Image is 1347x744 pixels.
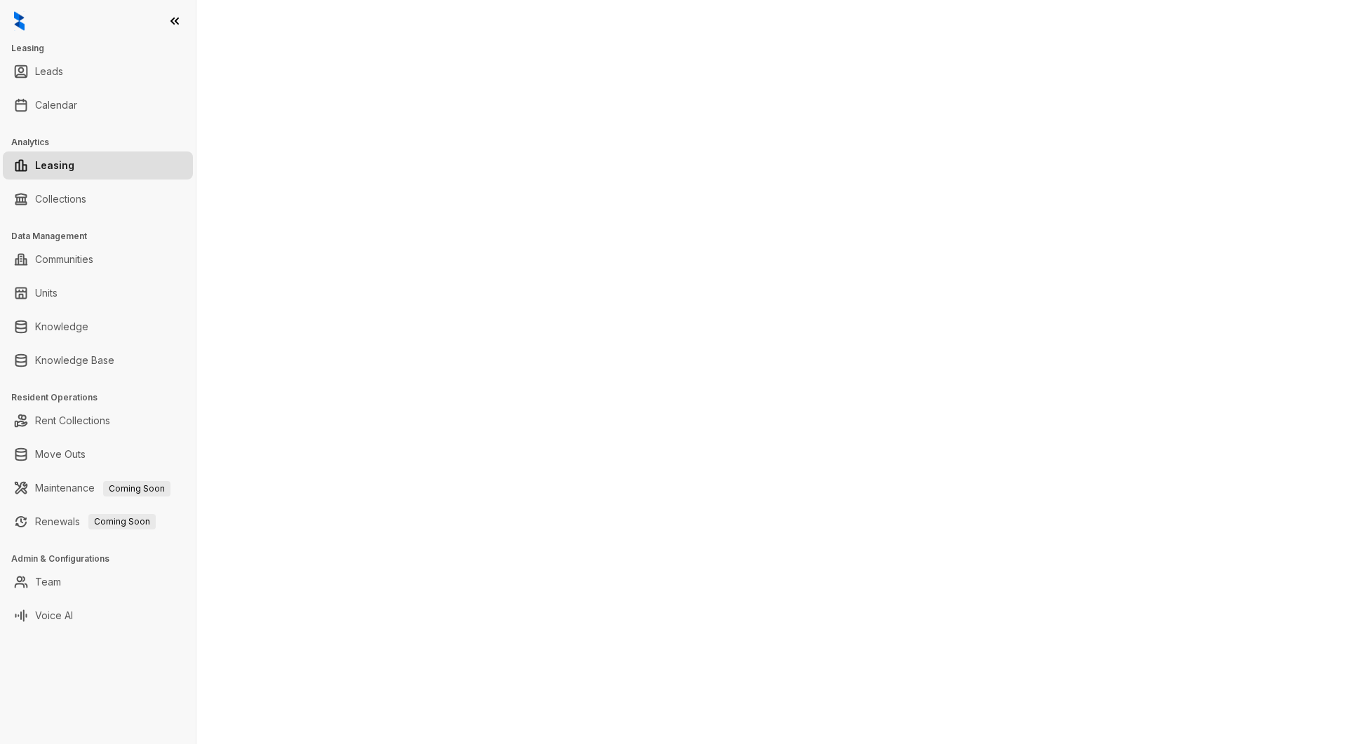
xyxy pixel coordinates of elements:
[35,151,74,180] a: Leasing
[11,136,196,149] h3: Analytics
[3,313,193,341] li: Knowledge
[3,602,193,630] li: Voice AI
[35,508,156,536] a: RenewalsComing Soon
[103,481,170,496] span: Coming Soon
[35,245,93,273] a: Communities
[11,230,196,243] h3: Data Management
[35,568,61,596] a: Team
[35,58,63,86] a: Leads
[35,185,86,213] a: Collections
[14,11,25,31] img: logo
[35,440,86,468] a: Move Outs
[35,313,88,341] a: Knowledge
[3,245,193,273] li: Communities
[3,58,193,86] li: Leads
[3,407,193,435] li: Rent Collections
[3,440,193,468] li: Move Outs
[11,42,196,55] h3: Leasing
[35,91,77,119] a: Calendar
[3,568,193,596] li: Team
[88,514,156,529] span: Coming Soon
[3,279,193,307] li: Units
[35,346,114,374] a: Knowledge Base
[3,508,193,536] li: Renewals
[3,91,193,119] li: Calendar
[11,391,196,404] h3: Resident Operations
[11,553,196,565] h3: Admin & Configurations
[35,407,110,435] a: Rent Collections
[3,185,193,213] li: Collections
[35,602,73,630] a: Voice AI
[3,346,193,374] li: Knowledge Base
[3,474,193,502] li: Maintenance
[3,151,193,180] li: Leasing
[35,279,58,307] a: Units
